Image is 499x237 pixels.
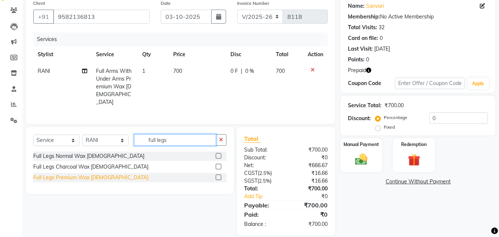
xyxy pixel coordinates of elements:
[294,193,334,200] div: ₹0
[276,68,285,74] span: 700
[348,2,365,10] div: Name:
[348,34,378,42] div: Card on file:
[244,170,258,176] span: CGST
[239,162,286,169] div: Net:
[33,174,148,182] div: Full Legs Premium Wax [DEMOGRAPHIC_DATA]
[142,68,145,74] span: 1
[92,46,138,63] th: Service
[286,177,333,185] div: ₹16.66
[244,135,261,143] span: Total
[34,33,333,46] div: Services
[348,13,380,21] div: Membership:
[134,134,216,146] input: Search or Scan
[374,45,390,53] div: [DATE]
[239,169,286,177] div: ( )
[259,178,270,184] span: 2.5%
[286,210,333,219] div: ₹0
[380,34,383,42] div: 0
[348,24,377,31] div: Total Visits:
[33,10,54,24] button: +91
[286,201,333,210] div: ₹700.00
[395,78,465,89] input: Enter Offer / Coupon Code
[468,78,489,89] button: Apply
[239,177,286,185] div: ( )
[245,67,254,75] span: 0 %
[303,46,328,63] th: Action
[401,141,427,148] label: Redemption
[239,146,286,154] div: Sub Total:
[53,10,150,24] input: Search by Name/Mobile/Email/Code
[239,201,286,210] div: Payable:
[366,56,369,64] div: 0
[348,102,382,109] div: Service Total:
[96,68,131,105] span: Full Arms With Under Arms Premium Wax [DEMOGRAPHIC_DATA]
[384,124,395,131] label: Fixed
[239,210,286,219] div: Paid:
[259,170,270,176] span: 2.5%
[230,67,238,75] span: 0 F
[173,68,182,74] span: 700
[138,46,169,63] th: Qty
[244,177,257,184] span: SGST
[33,163,148,171] div: Full Legs Charcoal Wax [DEMOGRAPHIC_DATA]
[33,152,144,160] div: Full Legs Normal Wax [DEMOGRAPHIC_DATA]
[226,46,271,63] th: Disc
[271,46,304,63] th: Total
[351,152,371,166] img: _cash.svg
[239,154,286,162] div: Discount:
[286,185,333,193] div: ₹700.00
[384,102,404,109] div: ₹700.00
[342,178,494,186] a: Continue Without Payment
[169,46,226,63] th: Price
[348,115,371,122] div: Discount:
[33,46,92,63] th: Stylist
[344,141,379,148] label: Manual Payment
[348,79,394,87] div: Coupon Code
[286,154,333,162] div: ₹0
[348,45,373,53] div: Last Visit:
[286,220,333,228] div: ₹700.00
[379,24,384,31] div: 32
[366,2,384,10] a: Sanvari
[348,56,365,64] div: Points:
[348,13,488,21] div: No Active Membership
[404,152,424,167] img: _gift.svg
[286,146,333,154] div: ₹700.00
[239,220,286,228] div: Balance :
[241,67,242,75] span: |
[239,193,294,200] a: Add Tip
[38,68,50,74] span: RANI
[286,169,333,177] div: ₹16.66
[384,114,407,121] label: Percentage
[286,162,333,169] div: ₹666.67
[239,185,286,193] div: Total:
[348,67,366,74] span: Prepaid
